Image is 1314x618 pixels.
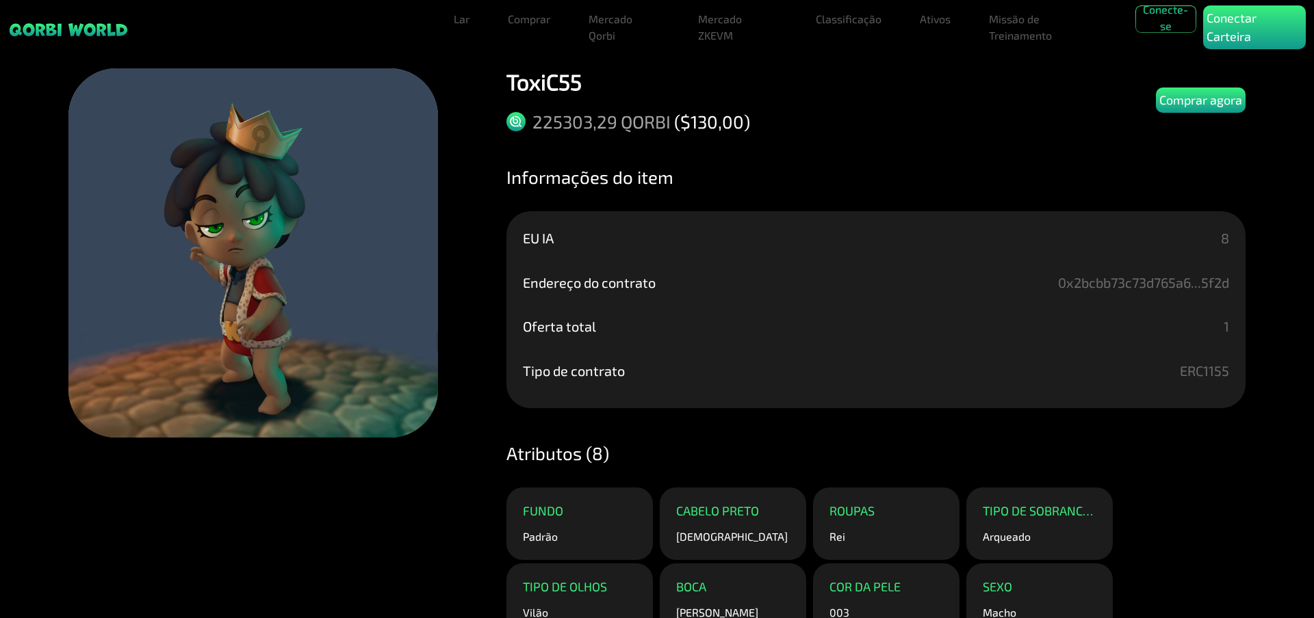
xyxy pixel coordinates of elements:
[744,111,750,132] font: )
[989,12,1052,42] font: Missão de Treinamento
[583,5,665,49] a: Mercado Qorbi
[1058,274,1229,291] font: 0x2bcbb73c73d765a6...5f2d
[983,530,1031,543] font: Arqueado
[448,5,475,33] a: Lar
[523,274,656,291] font: Endereço do contrato
[532,111,617,132] font: 225303,29
[816,12,881,25] font: Classificação
[1224,318,1229,334] font: 1
[523,503,563,518] font: FUNDO
[914,5,956,33] a: Ativos
[523,362,625,379] font: Tipo de contrato
[1159,92,1242,107] font: Comprar agora
[8,22,129,38] img: logotipo de marca pegajoso
[1135,5,1196,33] button: Conecte-se
[920,12,951,25] font: Ativos
[523,530,558,543] font: Padrão
[592,442,603,463] font: 8
[698,12,742,42] font: Mercado ZKEVM
[523,579,607,594] font: TIPO DE OLHOS
[621,111,671,132] font: QORBI
[508,12,550,25] font: Comprar
[983,579,1012,594] font: SEXO
[829,579,901,594] font: COR DA PELE
[829,530,845,543] font: Rei
[506,68,582,94] font: ToxiC55
[983,503,1118,518] font: TIPO DE SOBRANCELHAS
[1221,230,1229,246] font: 8
[523,230,554,246] font: EU IA
[1143,3,1188,32] font: Conecte-se
[810,5,887,33] a: Classificação
[676,579,706,594] font: BOCA
[454,12,469,25] font: Lar
[1207,10,1257,44] font: Conectar Carteira
[1180,362,1229,379] font: ERC1155
[829,503,875,518] font: ROUPAS
[691,111,744,132] font: 130,00
[674,111,691,132] font: ($
[502,5,556,33] a: Comprar
[693,5,783,49] a: Mercado ZKEVM
[983,5,1108,49] a: Missão de Treinamento
[603,442,609,463] font: )
[676,530,788,543] font: [DEMOGRAPHIC_DATA]
[676,503,759,518] font: CABELO PRETO
[523,318,596,334] font: Oferta total
[506,166,673,187] font: Informações do item
[589,12,632,42] font: Mercado Qorbi
[68,68,438,438] img: NFT
[506,442,592,463] font: Atributos (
